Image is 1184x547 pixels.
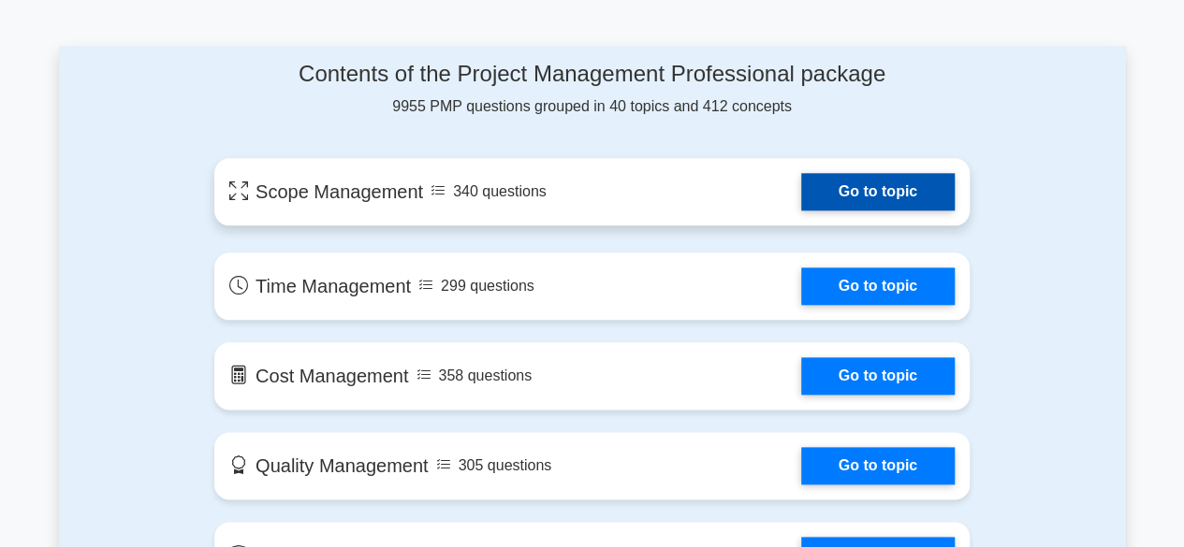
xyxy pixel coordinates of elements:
a: Go to topic [801,173,955,210]
a: Go to topic [801,267,955,305]
div: 9955 PMP questions grouped in 40 topics and 412 concepts [214,61,970,118]
a: Go to topic [801,357,955,395]
h4: Contents of the Project Management Professional package [214,61,970,88]
a: Go to topic [801,447,955,484]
